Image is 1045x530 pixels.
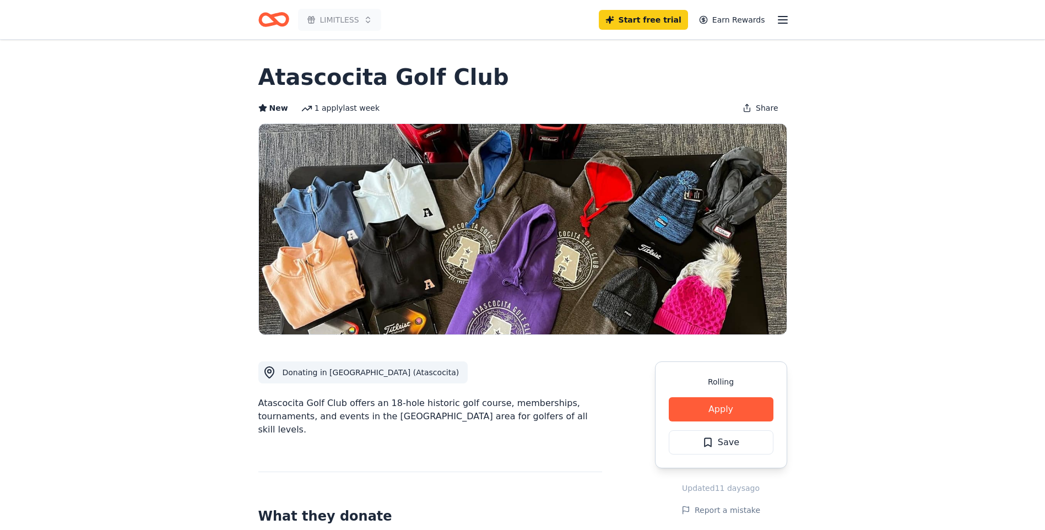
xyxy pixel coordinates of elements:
[258,62,509,93] h1: Atascocita Golf Club
[734,97,787,119] button: Share
[599,10,688,30] a: Start free trial
[269,101,288,115] span: New
[655,482,787,495] div: Updated 11 days ago
[718,435,739,450] span: Save
[258,507,602,525] h2: What they donate
[301,101,380,115] div: 1 apply last week
[669,397,773,421] button: Apply
[258,397,602,436] div: Atascocita Golf Club offers an 18-hole historic golf course, memberships, tournaments, and events...
[669,430,773,455] button: Save
[669,375,773,388] div: Rolling
[298,9,381,31] button: LIMITLESS
[692,10,772,30] a: Earn Rewards
[283,368,459,377] span: Donating in [GEOGRAPHIC_DATA] (Atascocita)
[259,124,787,334] img: Image for Atascocita Golf Club
[320,13,359,26] span: LIMITLESS
[681,504,760,517] button: Report a mistake
[756,101,778,115] span: Share
[258,7,289,33] a: Home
